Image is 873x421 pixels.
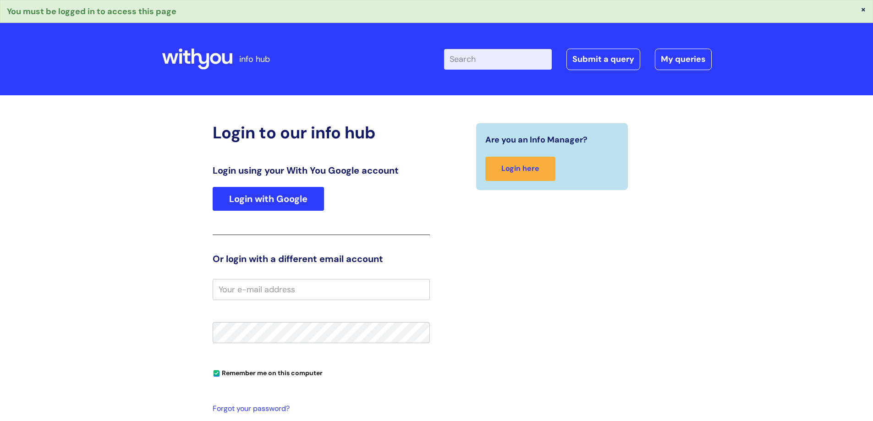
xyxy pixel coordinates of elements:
input: Remember me on this computer [214,371,220,377]
h2: Login to our info hub [213,123,430,142]
button: × [861,5,866,13]
div: You can uncheck this option if you're logging in from a shared device [213,365,430,380]
a: Login with Google [213,187,324,211]
h3: Or login with a different email account [213,253,430,264]
input: Search [444,49,552,69]
a: Login here [485,157,555,181]
a: Forgot your password? [213,402,425,416]
a: My queries [655,49,712,70]
input: Your e-mail address [213,279,430,300]
a: Submit a query [566,49,640,70]
span: Are you an Info Manager? [485,132,587,147]
h3: Login using your With You Google account [213,165,430,176]
label: Remember me on this computer [213,367,323,377]
p: info hub [239,52,270,66]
